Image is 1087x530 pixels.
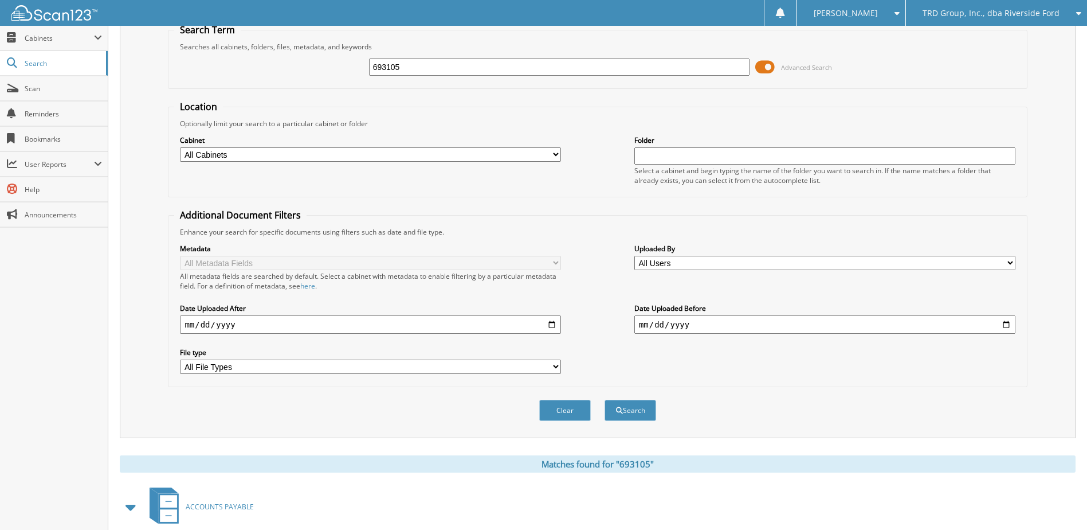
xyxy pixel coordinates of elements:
[634,303,1015,313] label: Date Uploaded Before
[174,24,241,36] legend: Search Term
[1030,475,1087,530] iframe: Chat Widget
[25,134,102,144] span: Bookmarks
[174,100,223,113] legend: Location
[180,348,561,357] label: File type
[605,400,656,421] button: Search
[923,10,1059,17] span: TRD Group, Inc., dba Riverside Ford
[11,5,97,21] img: scan123-logo-white.svg
[634,166,1015,185] div: Select a cabinet and begin typing the name of the folder you want to search in. If the name match...
[25,59,100,68] span: Search
[25,84,102,93] span: Scan
[180,271,561,291] div: All metadata fields are searched by default. Select a cabinet with metadata to enable filtering b...
[634,135,1015,145] label: Folder
[186,502,254,512] span: ACCOUNTS PAYABLE
[300,281,315,291] a: here
[120,455,1076,473] div: Matches found for "693105"
[634,244,1015,254] label: Uploaded By
[25,109,102,119] span: Reminders
[180,315,561,334] input: start
[180,303,561,313] label: Date Uploaded After
[174,119,1021,128] div: Optionally limit your search to a particular cabinet or folder
[174,227,1021,237] div: Enhance your search for specific documents using filters such as date and file type.
[174,42,1021,52] div: Searches all cabinets, folders, files, metadata, and keywords
[174,209,307,221] legend: Additional Document Filters
[539,400,591,421] button: Clear
[781,63,832,72] span: Advanced Search
[180,244,561,254] label: Metadata
[814,10,878,17] span: [PERSON_NAME]
[25,185,102,194] span: Help
[180,135,561,145] label: Cabinet
[25,210,102,220] span: Announcements
[25,159,94,169] span: User Reports
[634,315,1015,334] input: end
[25,33,94,43] span: Cabinets
[143,484,254,529] a: ACCOUNTS PAYABLE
